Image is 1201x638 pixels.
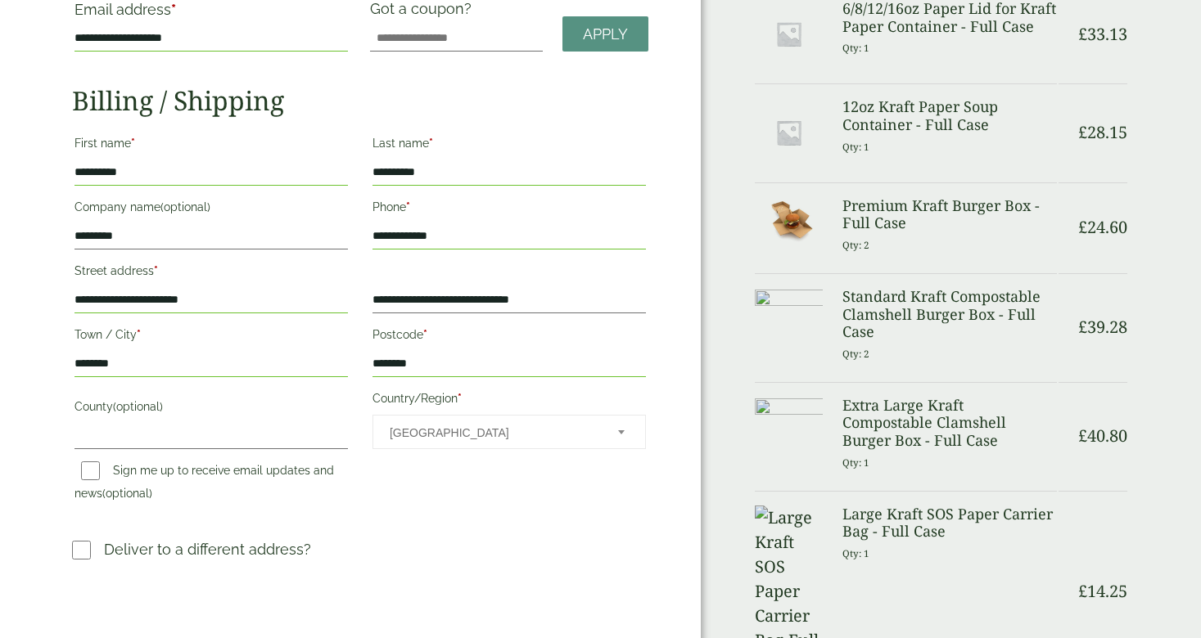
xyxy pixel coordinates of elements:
[372,195,646,223] label: Phone
[372,387,646,415] label: Country/Region
[842,288,1057,341] h3: Standard Kraft Compostable Clamshell Burger Box - Full Case
[372,415,646,449] span: Country/Region
[390,416,596,450] span: Australia
[842,456,869,469] small: Qty: 1
[74,464,334,505] label: Sign me up to receive email updates and news
[1078,316,1127,338] bdi: 39.28
[842,98,1057,133] h3: 12oz Kraft Paper Soup Container - Full Case
[429,137,433,150] abbr: required
[458,392,462,405] abbr: required
[372,132,646,159] label: Last name
[562,16,648,52] a: Apply
[842,397,1057,450] h3: Extra Large Kraft Compostable Clamshell Burger Box - Full Case
[842,197,1057,232] h3: Premium Kraft Burger Box - Full Case
[102,487,152,500] span: (optional)
[1078,23,1127,45] bdi: 33.13
[74,323,348,351] label: Town / City
[74,195,348,223] label: Company name
[842,42,869,54] small: Qty: 1
[842,239,869,251] small: Qty: 2
[583,25,628,43] span: Apply
[1078,23,1087,45] span: £
[1078,425,1087,447] span: £
[171,1,176,18] abbr: required
[372,323,646,351] label: Postcode
[842,141,869,153] small: Qty: 1
[842,348,869,360] small: Qty: 2
[1078,121,1127,143] bdi: 28.15
[406,200,410,213] abbr: required
[154,264,158,277] abbr: required
[74,395,348,423] label: County
[755,98,823,166] img: Placeholder
[1078,216,1087,238] span: £
[81,461,100,480] input: Sign me up to receive email updates and news(optional)
[74,259,348,287] label: Street address
[1078,216,1127,238] bdi: 24.60
[131,137,135,150] abbr: required
[842,547,869,559] small: Qty: 1
[1078,580,1127,602] bdi: 14.25
[1078,425,1127,447] bdi: 40.80
[1078,121,1087,143] span: £
[74,132,348,159] label: First name
[137,328,141,341] abbr: required
[72,85,648,116] h2: Billing / Shipping
[160,200,210,213] span: (optional)
[74,2,348,25] label: Email address
[1078,316,1087,338] span: £
[842,505,1057,541] h3: Large Kraft SOS Paper Carrier Bag - Full Case
[113,400,163,413] span: (optional)
[1078,580,1087,602] span: £
[104,538,311,560] p: Deliver to a different address?
[423,328,427,341] abbr: required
